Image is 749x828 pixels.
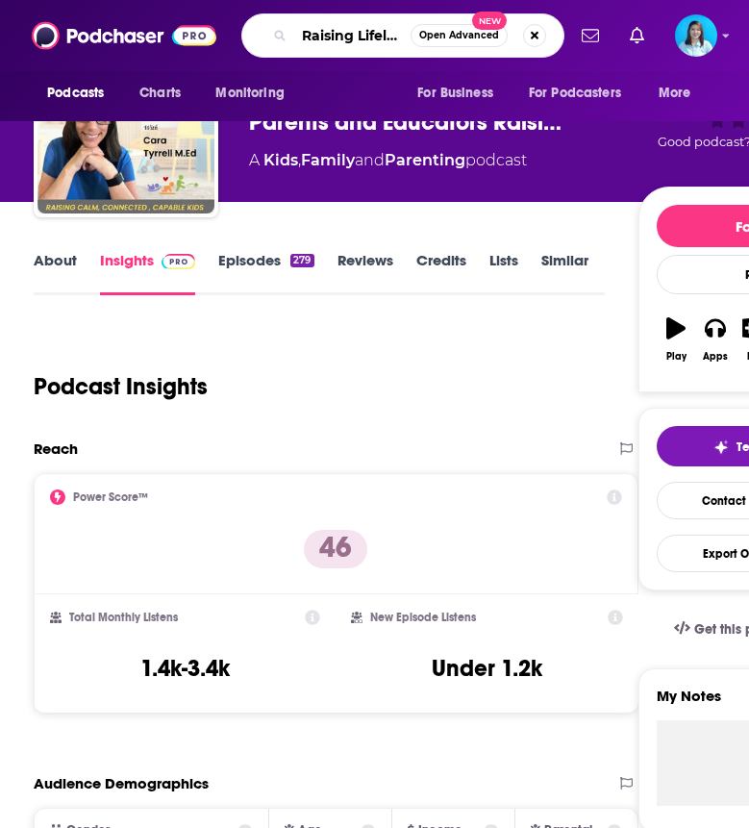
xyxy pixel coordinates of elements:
span: Open Advanced [419,31,499,40]
a: Family [301,151,355,169]
button: open menu [404,75,517,112]
span: Monitoring [215,80,284,107]
span: Podcasts [47,80,104,107]
h2: Total Monthly Listens [69,611,178,624]
button: open menu [34,75,129,112]
button: Show profile menu [675,14,717,57]
img: Transforming The Toddler Years- Parents and Educators Raising Calm, Connected, Capable Kids [37,37,214,213]
div: Search podcasts, credits, & more... [241,13,564,58]
div: 279 [290,254,313,267]
a: Episodes279 [218,251,313,295]
a: Charts [127,75,192,112]
a: Show notifications dropdown [574,19,607,52]
div: A podcast [249,149,527,172]
span: , [298,151,301,169]
h2: Reach [34,439,78,458]
span: and [355,151,385,169]
button: open menu [202,75,309,112]
button: open menu [645,75,715,112]
button: Play [657,305,696,374]
a: InsightsPodchaser Pro [100,251,195,295]
span: For Podcasters [529,80,621,107]
a: Lists [489,251,518,295]
p: 46 [304,530,367,568]
button: open menu [516,75,649,112]
a: Similar [541,251,588,295]
img: User Profile [675,14,717,57]
button: Open AdvancedNew [411,24,508,47]
div: Play [666,351,687,363]
button: Apps [695,305,735,374]
span: New [472,12,507,30]
span: Logged in as ClarisseG [675,14,717,57]
h3: Under 1.2k [432,654,542,683]
span: Charts [139,80,181,107]
h2: Power Score™ [73,490,148,504]
div: Apps [703,351,728,363]
h1: Podcast Insights [34,372,208,401]
a: About [34,251,77,295]
h3: 1.4k-3.4k [140,654,230,683]
a: Kids [263,151,298,169]
span: For Business [417,80,493,107]
img: Podchaser - Follow, Share and Rate Podcasts [32,17,216,54]
img: tell me why sparkle [713,439,729,455]
a: Parenting [385,151,465,169]
a: Credits [416,251,466,295]
a: Show notifications dropdown [622,19,652,52]
img: Podchaser Pro [162,254,195,269]
input: Search podcasts, credits, & more... [294,20,411,51]
a: Reviews [337,251,393,295]
h2: New Episode Listens [370,611,476,624]
h2: Audience Demographics [34,774,209,792]
span: More [659,80,691,107]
